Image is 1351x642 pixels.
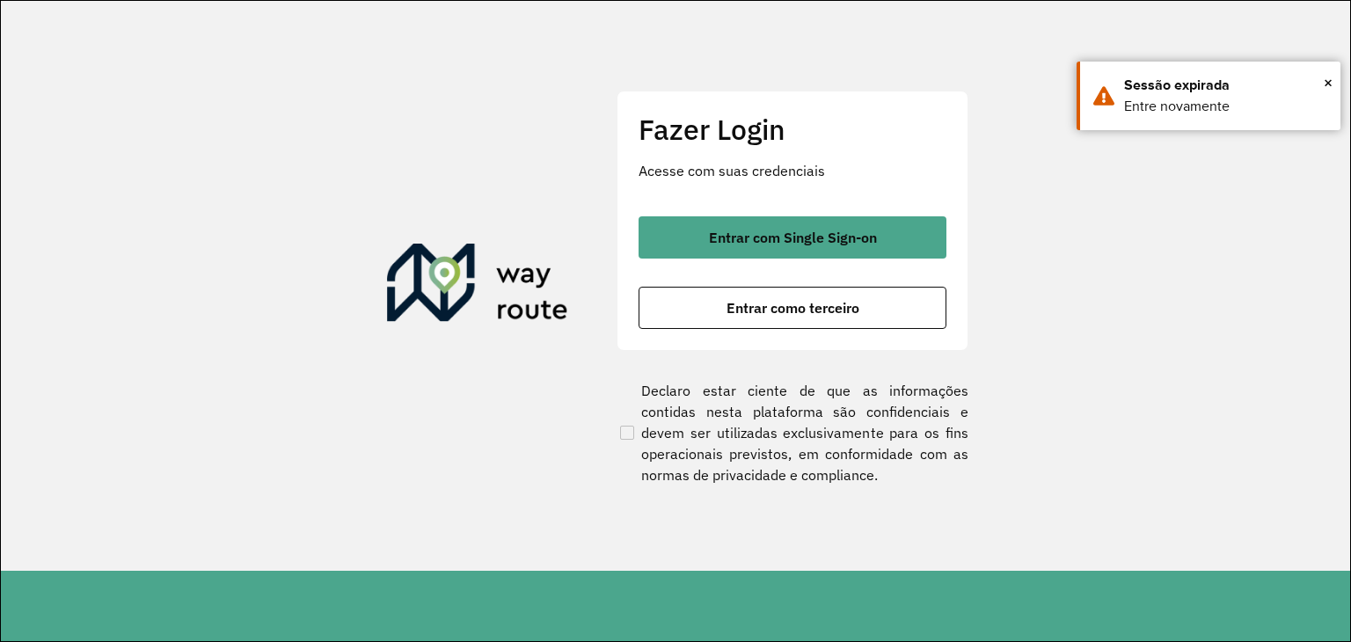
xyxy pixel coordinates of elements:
span: Entrar com Single Sign-on [709,230,877,244]
p: Acesse com suas credenciais [639,160,946,181]
button: Close [1324,69,1333,96]
label: Declaro estar ciente de que as informações contidas nesta plataforma são confidenciais e devem se... [617,380,968,485]
div: Sessão expirada [1124,75,1327,96]
img: Roteirizador AmbevTech [387,244,568,328]
h2: Fazer Login [639,113,946,146]
button: button [639,216,946,259]
span: × [1324,69,1333,96]
button: button [639,287,946,329]
div: Entre novamente [1124,96,1327,117]
span: Entrar como terceiro [727,301,859,315]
